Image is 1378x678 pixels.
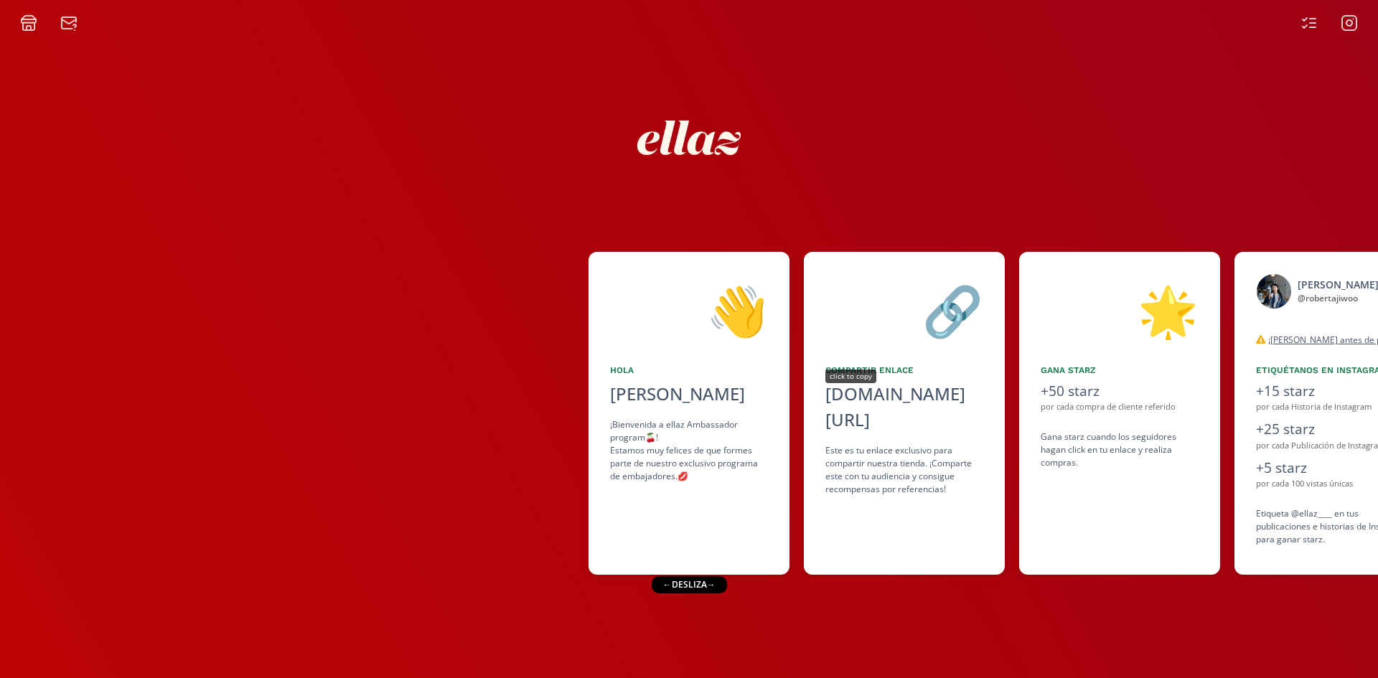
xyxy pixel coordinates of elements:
img: 524810648_18520113457031687_8089223174440955574_n.jpg [1256,273,1292,309]
div: por cada compra de cliente referido [1041,401,1199,413]
img: nKmKAABZpYV7 [624,73,754,202]
div: +50 starz [1041,381,1199,402]
div: 👋 [610,273,768,347]
div: click to copy [825,369,876,383]
div: Gana starz cuando los seguidores hagan click en tu enlace y realiza compras . [1041,430,1199,469]
div: ← desliza → [651,576,726,593]
div: 🔗 [825,273,983,347]
div: ¡Bienvenida a ellaz Ambassador program🍒! Estamos muy felices de que formes parte de nuestro exclu... [610,418,768,483]
div: 🌟 [1041,273,1199,347]
div: Este es tu enlace exclusivo para compartir nuestra tienda. ¡Comparte este con tu audiencia y cons... [825,444,983,496]
div: Hola [610,364,768,377]
div: [DOMAIN_NAME][URL] [825,381,983,433]
div: Compartir Enlace [825,364,983,377]
div: Gana starz [1041,364,1199,377]
div: [PERSON_NAME] [610,381,768,407]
